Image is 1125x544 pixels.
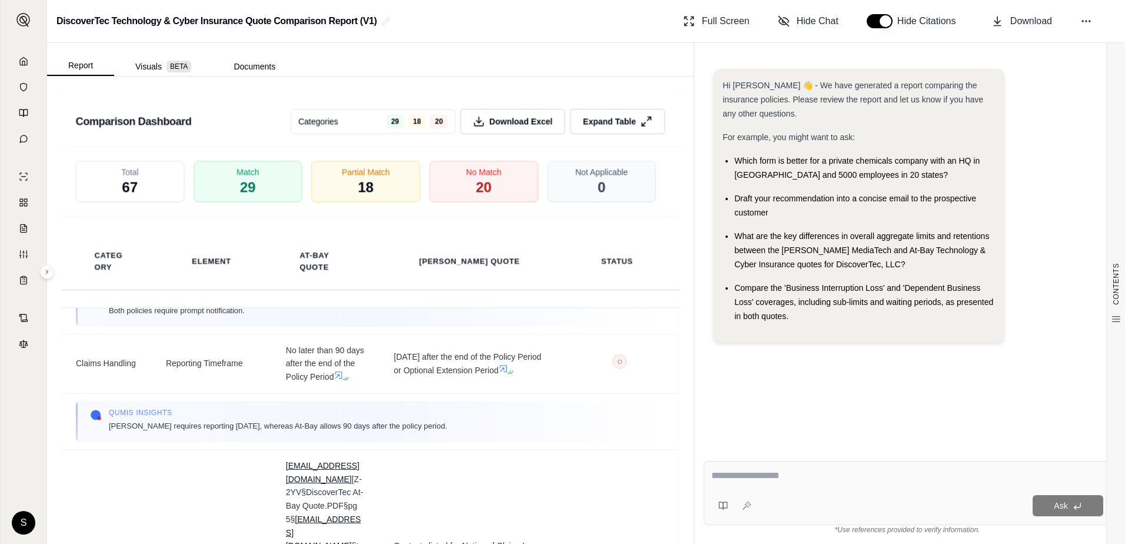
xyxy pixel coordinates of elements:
[8,332,39,356] a: Legal Search Engine
[121,166,139,178] span: Total
[987,9,1057,33] button: Download
[394,350,545,377] span: [DATE] after the end of the Policy Period or Optional Extension Period
[405,248,534,274] th: [PERSON_NAME] Quote
[76,357,138,370] span: Claims Handling
[613,354,627,373] button: ○
[8,127,39,151] a: Chat
[387,114,404,128] span: 29
[8,217,39,240] a: Claim Coverage
[298,115,338,127] span: Categories
[237,166,259,178] span: Match
[285,460,359,483] a: [EMAIL_ADDRESS][DOMAIN_NAME]
[56,11,377,32] h2: DiscoverTec Technology & Cyber Insurance Quote Comparison Report (V1)
[1033,495,1103,516] button: Ask
[1054,501,1067,510] span: Ask
[240,178,256,197] span: 29
[1010,14,1052,28] span: Download
[122,178,138,197] span: 67
[408,114,425,128] span: 18
[342,166,390,178] span: Partial Match
[80,243,137,280] th: Category
[490,115,552,127] span: Download Excel
[114,57,212,76] button: Visuals
[108,304,244,317] span: Both policies require prompt notification.
[583,115,636,127] span: Expand Table
[285,343,365,383] span: No later than 90 days after the end of the Policy Period
[12,8,35,32] button: Expand sidebar
[723,132,855,142] span: For example, you might want to ask:
[570,108,665,134] button: Expand Table
[617,357,623,366] span: ○
[285,243,365,280] th: At-Bay Quote
[8,165,39,188] a: Single Policy
[678,9,754,33] button: Full Screen
[723,81,983,118] span: Hi [PERSON_NAME] 👋 - We have generated a report comparing the insurance policies. Please review t...
[108,408,447,417] span: Qumis INSIGHTS
[734,283,993,321] span: Compare the 'Business Interruption Loss' and 'Dependent Business Loss' coverages, including sub-l...
[291,109,455,134] button: Categories291820
[466,166,501,178] span: No Match
[598,178,605,197] span: 0
[773,9,843,33] button: Hide Chat
[12,511,35,535] div: S
[460,108,565,134] button: Download Excel
[167,61,191,72] span: BETA
[8,268,39,292] a: Coverage Table
[8,75,39,99] a: Documents Vault
[575,166,628,178] span: Not Applicable
[16,13,31,27] img: Expand sidebar
[734,156,980,180] span: Which form is better for a private chemicals company with an HQ in [GEOGRAPHIC_DATA] and 5000 emp...
[8,191,39,214] a: Policy Comparisons
[1111,263,1121,305] span: CONTENTS
[165,357,257,370] span: Reporting Timeframe
[108,420,447,432] span: [PERSON_NAME] requires reporting [DATE], whereas At-Bay allows 90 days after the policy period.
[476,178,492,197] span: 20
[178,248,245,274] th: Element
[47,56,114,76] button: Report
[8,306,39,330] a: Contract Analysis
[734,194,976,217] span: Draft your recommendation into a concise email to the prospective customer
[212,57,297,76] button: Documents
[76,111,192,132] h3: Comparison Dashboard
[587,248,647,274] th: Status
[797,14,838,28] span: Hide Chat
[8,243,39,266] a: Custom Report
[8,49,39,73] a: Home
[704,525,1111,535] div: *Use references provided to verify information.
[702,14,750,28] span: Full Screen
[89,409,101,421] img: Qumis
[430,114,447,128] span: 20
[8,101,39,125] a: Prompt Library
[734,231,989,269] span: What are the key differences in overall aggregate limits and retentions between the [PERSON_NAME]...
[40,265,54,279] button: Expand sidebar
[358,178,374,197] span: 18
[897,14,963,28] span: Hide Citations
